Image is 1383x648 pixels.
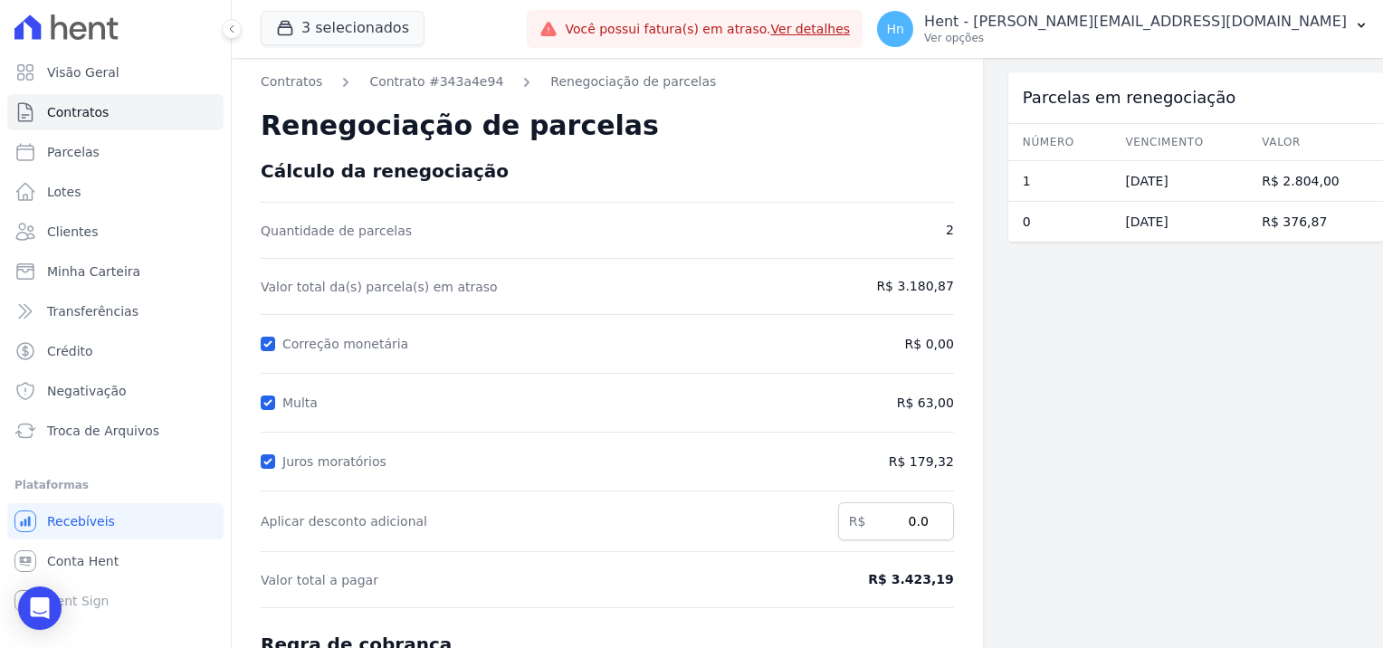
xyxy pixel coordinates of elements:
[7,543,224,579] a: Conta Hent
[47,103,109,121] span: Contratos
[261,512,820,530] label: Aplicar desconto adicional
[924,31,1347,45] p: Ver opções
[886,23,903,35] span: Hn
[550,72,716,91] a: Renegociação de parcelas
[47,262,140,281] span: Minha Carteira
[282,337,415,351] label: Correção monetária
[1247,161,1383,202] td: R$ 2.804,00
[1111,124,1247,161] th: Vencimento
[7,94,224,130] a: Contratos
[771,22,851,36] a: Ver detalhes
[47,512,115,530] span: Recebíveis
[261,571,776,589] span: Valor total a pagar
[1008,202,1111,243] td: 0
[261,11,424,45] button: 3 selecionados
[261,110,659,141] span: Renegociação de parcelas
[7,373,224,409] a: Negativação
[794,453,953,472] span: R$ 179,32
[261,72,322,91] a: Contratos
[1008,124,1111,161] th: Número
[14,474,216,496] div: Plataformas
[565,20,850,39] span: Você possui fatura(s) em atraso.
[1111,161,1247,202] td: [DATE]
[47,552,119,570] span: Conta Hent
[47,302,138,320] span: Transferências
[47,223,98,241] span: Clientes
[863,4,1383,54] button: Hn Hent - [PERSON_NAME][EMAIL_ADDRESS][DOMAIN_NAME] Ver opções
[1008,72,1383,123] div: Parcelas em renegociação
[369,72,503,91] a: Contrato #343a4e94
[7,413,224,449] a: Troca de Arquivos
[7,54,224,91] a: Visão Geral
[7,293,224,329] a: Transferências
[7,214,224,250] a: Clientes
[282,454,394,469] label: Juros moratórios
[794,570,953,589] span: R$ 3.423,19
[794,277,953,296] span: R$ 3.180,87
[47,143,100,161] span: Parcelas
[7,174,224,210] a: Lotes
[7,333,224,369] a: Crédito
[7,503,224,539] a: Recebíveis
[1247,202,1383,243] td: R$ 376,87
[7,253,224,290] a: Minha Carteira
[261,72,954,91] nav: Breadcrumb
[47,183,81,201] span: Lotes
[1008,161,1111,202] td: 1
[1247,124,1383,161] th: Valor
[47,63,119,81] span: Visão Geral
[905,335,954,354] span: R$ 0,00
[261,160,509,182] span: Cálculo da renegociação
[261,222,776,240] span: Quantidade de parcelas
[1111,202,1247,243] td: [DATE]
[924,13,1347,31] p: Hent - [PERSON_NAME][EMAIL_ADDRESS][DOMAIN_NAME]
[282,395,325,410] label: Multa
[47,342,93,360] span: Crédito
[7,134,224,170] a: Parcelas
[261,278,776,296] span: Valor total da(s) parcela(s) em atraso
[794,394,953,413] span: R$ 63,00
[18,586,62,630] div: Open Intercom Messenger
[47,422,159,440] span: Troca de Arquivos
[794,221,953,240] span: 2
[47,382,127,400] span: Negativação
